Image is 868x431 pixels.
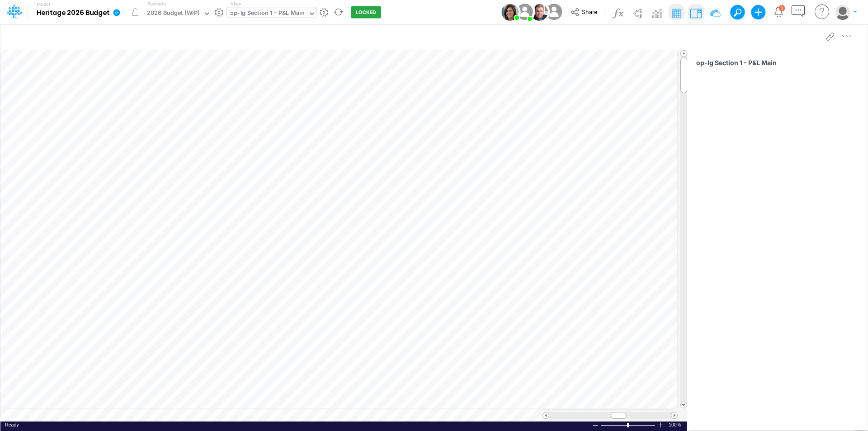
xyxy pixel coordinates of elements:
input: Type a title here [8,28,490,47]
div: Zoom In [657,422,664,428]
label: Model [37,2,50,7]
label: View [231,0,241,7]
span: Share [582,8,597,15]
div: Zoom [600,422,657,428]
img: User Image Icon [501,4,519,21]
img: User Image Icon [544,2,564,22]
label: Scenario [147,0,166,7]
div: Zoom Out [592,422,599,429]
button: LOCKED [351,6,381,19]
b: Heritage 2026 Budget [37,9,109,17]
img: User Image Icon [531,4,548,21]
div: Zoom [627,423,629,427]
div: In Ready mode [5,422,19,428]
div: Zoom level [669,422,682,428]
div: op-lg Section 1 - P&L Main [230,9,305,19]
div: 2026 Budget (WIP) [147,9,200,19]
img: User Image Icon [514,2,535,22]
button: Share [566,5,604,19]
span: 100% [669,422,682,428]
span: op-lg Section 1 - P&L Main [696,58,862,67]
span: Ready [5,422,19,427]
div: 3 unread items [781,6,783,10]
a: Notifications [774,7,784,17]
